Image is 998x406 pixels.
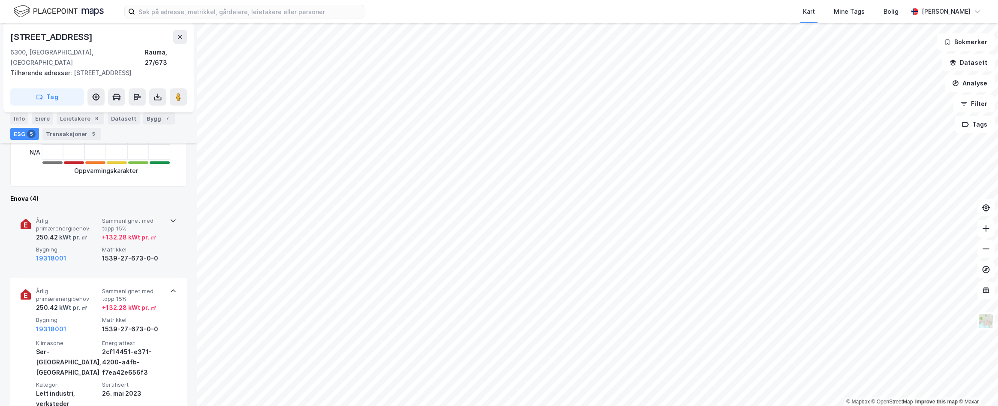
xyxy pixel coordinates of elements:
span: Sammenlignet med topp 15% [102,217,165,232]
div: Kart [803,6,815,17]
span: Sertifisert [102,381,165,388]
div: Eiere [32,112,53,124]
button: Datasett [942,54,995,71]
div: Bygg [143,112,175,124]
div: 26. mai 2023 [102,388,165,399]
div: kWt pr. ㎡ [58,303,87,313]
div: [STREET_ADDRESS] [10,30,94,44]
div: Oppvarmingskarakter [74,166,138,176]
div: Enova (4) [10,194,187,204]
span: Årlig primærenergibehov [36,288,99,303]
div: 5 [27,130,36,138]
button: Analyse [945,75,995,92]
div: Datasett [108,112,140,124]
div: 6300, [GEOGRAPHIC_DATA], [GEOGRAPHIC_DATA] [10,47,145,68]
button: Tag [10,88,84,106]
div: Mine Tags [834,6,865,17]
span: Sammenlignet med topp 15% [102,288,165,303]
iframe: Chat Widget [955,365,998,406]
div: Kontrollprogram for chat [955,365,998,406]
button: 19318001 [36,324,66,334]
div: 2cf14451-e371-4200-a4fb-f7ea42e656f3 [102,347,165,378]
div: 5 [89,130,98,138]
div: [STREET_ADDRESS] [10,68,180,78]
a: OpenStreetMap [872,399,913,405]
div: 8 [92,114,101,123]
div: 1539-27-673-0-0 [102,324,165,334]
span: Bygning [36,246,99,253]
span: Bygning [36,316,99,324]
span: Kategori [36,381,99,388]
div: ESG [10,128,39,140]
div: + 132.28 kWt pr. ㎡ [102,232,156,242]
div: 7 [163,114,171,123]
div: Info [10,112,28,124]
div: + 132.28 kWt pr. ㎡ [102,303,156,313]
div: Sør-[GEOGRAPHIC_DATA], [GEOGRAPHIC_DATA] [36,347,99,378]
div: Transaksjoner [42,128,101,140]
div: 1539-27-673-0-0 [102,253,165,264]
span: Klimasone [36,339,99,347]
div: Rauma, 27/673 [145,47,187,68]
div: 250.42 [36,232,87,242]
span: Matrikkel [102,316,165,324]
button: Filter [953,95,995,112]
span: Energiattest [102,339,165,347]
div: N/A [30,145,40,160]
div: 250.42 [36,303,87,313]
div: kWt pr. ㎡ [58,232,87,242]
div: Leietakere [57,112,104,124]
div: [PERSON_NAME] [922,6,971,17]
a: Improve this map [915,399,958,405]
button: 19318001 [36,253,66,264]
img: Z [978,313,994,329]
div: Bolig [884,6,899,17]
span: Matrikkel [102,246,165,253]
button: Bokmerker [937,33,995,51]
input: Søk på adresse, matrikkel, gårdeiere, leietakere eller personer [135,5,364,18]
span: Årlig primærenergibehov [36,217,99,232]
span: Tilhørende adresser: [10,69,74,76]
img: logo.f888ab2527a4732fd821a326f86c7f29.svg [14,4,104,19]
button: Tags [955,116,995,133]
a: Mapbox [846,399,870,405]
